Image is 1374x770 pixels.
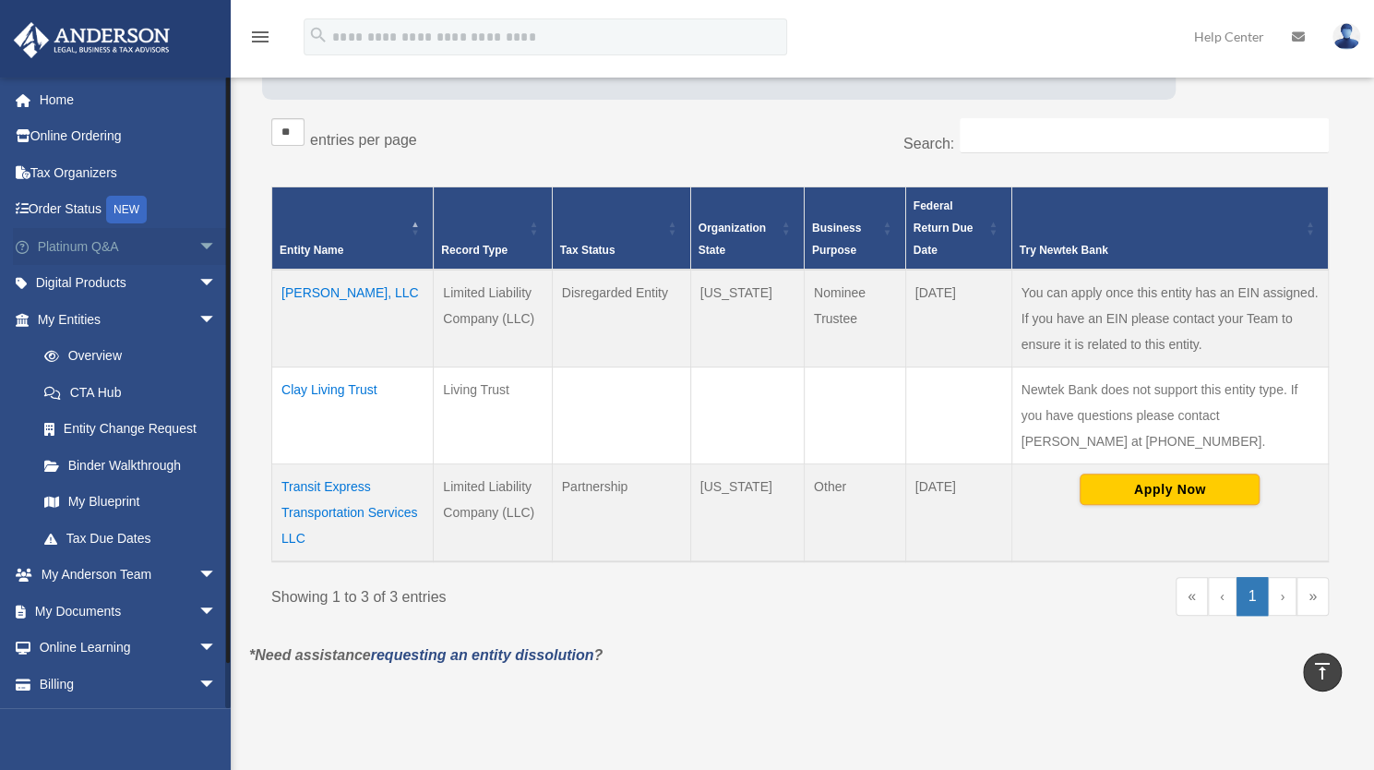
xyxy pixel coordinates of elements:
[434,367,552,463] td: Living Trust
[905,463,1011,561] td: [DATE]
[272,367,434,463] td: Clay Living Trust
[552,186,690,270] th: Tax Status: Activate to sort
[13,228,245,265] a: Platinum Q&Aarrow_drop_down
[13,666,245,703] a: Billingarrow_drop_down
[434,270,552,367] td: Limited Liability Company (LLC)
[434,186,552,270] th: Record Type: Activate to sort
[13,301,235,338] a: My Entitiesarrow_drop_down
[272,186,434,270] th: Entity Name: Activate to invert sorting
[1311,660,1333,682] i: vertical_align_top
[26,411,235,448] a: Entity Change Request
[280,244,343,257] span: Entity Name
[699,222,766,257] span: Organization State
[26,484,235,521] a: My Blueprint
[804,186,905,270] th: Business Purpose: Activate to sort
[13,557,245,594] a: My Anderson Teamarrow_drop_down
[1176,577,1208,616] a: First
[249,647,603,663] em: *Need assistance ?
[552,270,690,367] td: Disregarded Entity
[198,593,235,631] span: arrow_drop_down
[26,338,226,375] a: Overview
[13,593,245,630] a: My Documentsarrow_drop_down
[1020,239,1300,261] div: Try Newtek Bank
[8,22,175,58] img: Anderson Advisors Platinum Portal
[1303,653,1342,692] a: vertical_align_top
[1011,367,1328,463] td: Newtek Bank does not support this entity type. If you have questions please contact [PERSON_NAME]...
[249,26,271,48] i: menu
[690,463,804,561] td: [US_STATE]
[1080,474,1260,505] button: Apply Now
[1332,23,1360,50] img: User Pic
[371,647,594,663] a: requesting an entity dissolution
[914,199,974,257] span: Federal Return Due Date
[905,270,1011,367] td: [DATE]
[249,32,271,48] a: menu
[13,191,245,229] a: Order StatusNEW
[272,463,434,561] td: Transit Express Transportation Services LLC
[560,244,615,257] span: Tax Status
[26,374,235,411] a: CTA Hub
[198,630,235,668] span: arrow_drop_down
[13,154,245,191] a: Tax Organizers
[804,270,905,367] td: Nominee Trustee
[198,265,235,303] span: arrow_drop_down
[434,463,552,561] td: Limited Liability Company (LLC)
[1011,186,1328,270] th: Try Newtek Bank : Activate to sort
[690,186,804,270] th: Organization State: Activate to sort
[903,136,954,151] label: Search:
[198,228,235,266] span: arrow_drop_down
[198,666,235,704] span: arrow_drop_down
[26,520,235,557] a: Tax Due Dates
[106,196,147,223] div: NEW
[552,463,690,561] td: Partnership
[26,447,235,484] a: Binder Walkthrough
[13,703,245,740] a: Events Calendar
[13,630,245,667] a: Online Learningarrow_drop_down
[1237,577,1269,616] a: 1
[13,265,245,302] a: Digital Productsarrow_drop_down
[198,301,235,339] span: arrow_drop_down
[812,222,861,257] span: Business Purpose
[1011,270,1328,367] td: You can apply once this entity has an EIN assigned. If you have an EIN please contact your Team t...
[13,118,245,155] a: Online Ordering
[441,244,508,257] span: Record Type
[804,463,905,561] td: Other
[905,186,1011,270] th: Federal Return Due Date: Activate to sort
[310,132,417,148] label: entries per page
[272,270,434,367] td: [PERSON_NAME], LLC
[1268,577,1296,616] a: Next
[13,81,245,118] a: Home
[308,25,329,45] i: search
[1296,577,1329,616] a: Last
[1208,577,1237,616] a: Previous
[198,557,235,595] span: arrow_drop_down
[271,577,786,610] div: Showing 1 to 3 of 3 entries
[690,270,804,367] td: [US_STATE]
